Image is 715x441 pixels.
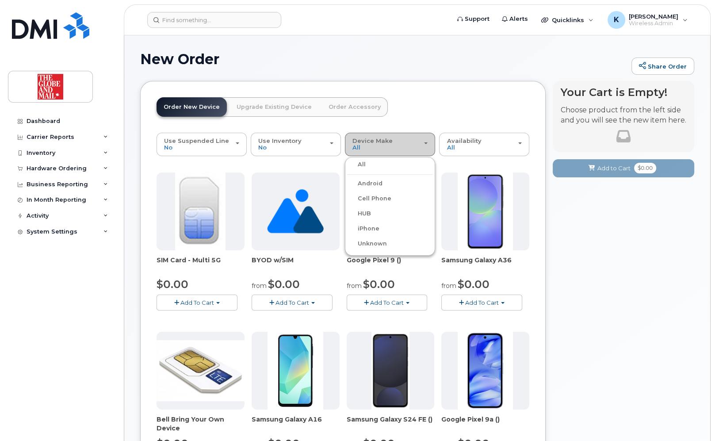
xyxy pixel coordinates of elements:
div: Samsung Galaxy A16 [252,415,340,433]
a: Order New Device [157,97,227,117]
button: Add to Cart $0.00 [553,159,694,177]
small: from [441,282,456,290]
button: Add To Cart [441,295,522,310]
a: Share Order [631,58,694,75]
span: All [352,144,360,151]
span: $0.00 [458,278,489,291]
span: Add To Cart [180,299,214,306]
div: Bell Bring Your Own Device [157,415,245,433]
button: Use Suspended Line No [157,133,247,156]
span: $0.00 [634,163,656,173]
span: Use Suspended Line [164,137,229,144]
button: Availability All [439,133,529,156]
span: Device Make [352,137,393,144]
h1: New Order [140,51,627,67]
label: Android [347,178,382,189]
label: iPhone [347,223,379,234]
small: from [347,282,362,290]
button: Use Inventory No [251,133,341,156]
button: Add To Cart [252,295,333,310]
span: $0.00 [157,278,188,291]
button: Device Make All [345,133,435,156]
img: no_image_found-2caef05468ed5679b831cfe6fc140e25e0c280774317ffc20a367ab7fd17291e.png [267,173,323,250]
div: Google Pixel 9 () [347,256,435,273]
img: phone23947.JPG [268,332,323,410]
img: phone23830.JPG [458,332,513,410]
span: All [447,144,455,151]
span: Add to Cart [597,164,631,173]
span: Add To Cart [465,299,499,306]
label: All [347,159,366,170]
span: Availability [447,137,481,144]
span: No [258,144,267,151]
label: HUB [347,208,371,219]
span: $0.00 [363,278,395,291]
img: 00D627D4-43E9-49B7-A367-2C99342E128C.jpg [175,173,226,250]
img: phone23929.JPG [371,332,409,410]
div: Google Pixel 9a () [441,415,529,433]
span: No [164,144,172,151]
img: phone23274.JPG [157,340,245,401]
label: Unknown [347,238,387,249]
button: Add To Cart [157,295,237,310]
a: Order Accessory [321,97,388,117]
h4: Your Cart is Empty! [561,86,686,98]
span: Use Inventory [258,137,302,144]
p: Choose product from the left side and you will see the new item here. [561,105,686,126]
label: Cell Phone [347,193,391,204]
span: $0.00 [268,278,300,291]
small: from [252,282,267,290]
img: phone23886.JPG [458,173,513,250]
div: Samsung Galaxy S24 FE () [347,415,435,433]
a: Upgrade Existing Device [229,97,319,117]
button: Add To Cart [347,295,428,310]
div: BYOD w/SIM [252,256,340,273]
span: Add To Cart [275,299,309,306]
div: SIM Card - Multi 5G [157,256,245,273]
span: Add To Cart [370,299,404,306]
div: Samsung Galaxy A36 [441,256,529,273]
